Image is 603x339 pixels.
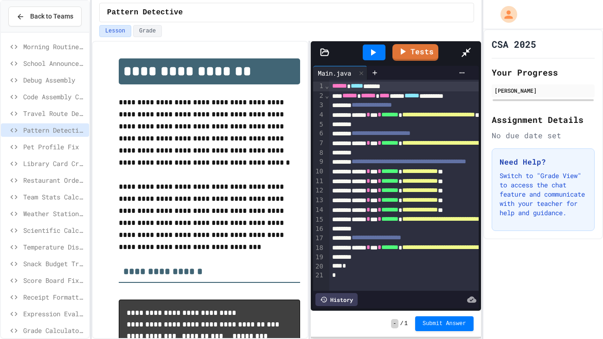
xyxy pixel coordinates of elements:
[107,7,183,18] span: Pattern Detective
[23,275,85,285] span: Score Board Fixer
[492,66,595,79] h2: Your Progress
[30,12,73,21] span: Back to Teams
[492,130,595,141] div: No due date set
[133,25,162,37] button: Grade
[23,42,85,51] span: Morning Routine Fix
[423,320,466,327] span: Submit Answer
[99,25,131,37] button: Lesson
[23,159,85,168] span: Library Card Creator
[500,171,587,217] p: Switch to "Grade View" to access the chat feature and communicate with your teacher for help and ...
[494,86,592,95] div: [PERSON_NAME]
[313,205,325,215] div: 14
[313,91,325,101] div: 2
[23,109,85,118] span: Travel Route Debugger
[313,139,325,148] div: 7
[313,271,325,280] div: 21
[391,319,398,328] span: -
[313,120,325,129] div: 5
[315,293,358,306] div: History
[313,148,325,158] div: 8
[313,243,325,253] div: 18
[23,209,85,218] span: Weather Station Debugger
[23,225,85,235] span: Scientific Calculator
[8,6,82,26] button: Back to Teams
[23,309,85,319] span: Expression Evaluator Fix
[492,113,595,126] h2: Assignment Details
[400,320,404,327] span: /
[313,196,325,205] div: 13
[313,66,367,80] div: Main.java
[313,262,325,271] div: 20
[23,292,85,302] span: Receipt Formatter
[325,82,329,90] span: Fold line
[313,186,325,196] div: 12
[313,177,325,186] div: 11
[23,175,85,185] span: Restaurant Order System
[313,101,325,110] div: 3
[313,129,325,139] div: 6
[23,75,85,85] span: Debug Assembly
[313,68,356,78] div: Main.java
[313,215,325,225] div: 15
[23,142,85,152] span: Pet Profile Fix
[392,44,438,61] a: Tests
[23,92,85,102] span: Code Assembly Challenge
[313,224,325,234] div: 16
[23,192,85,202] span: Team Stats Calculator
[313,253,325,262] div: 19
[325,92,329,99] span: Fold line
[415,316,474,331] button: Submit Answer
[313,110,325,120] div: 4
[23,58,85,68] span: School Announcements
[23,242,85,252] span: Temperature Display Fix
[492,38,536,51] h1: CSA 2025
[404,320,408,327] span: 1
[23,259,85,269] span: Snack Budget Tracker
[23,326,85,335] span: Grade Calculator Pro
[500,156,587,167] h3: Need Help?
[491,4,520,25] div: My Account
[313,157,325,167] div: 9
[313,167,325,177] div: 10
[313,82,325,91] div: 1
[23,125,85,135] span: Pattern Detective
[313,234,325,243] div: 17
